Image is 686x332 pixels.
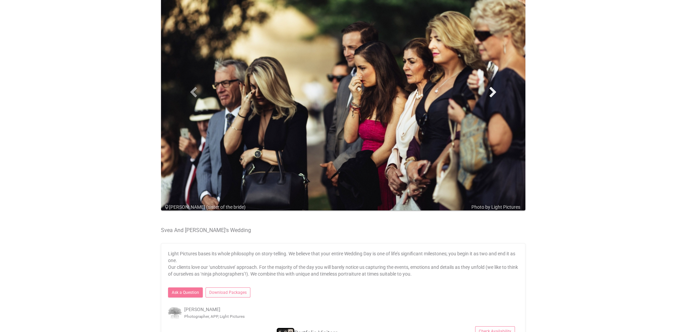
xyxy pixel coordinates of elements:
[168,250,518,277] p: Light Pictures bases its whole philosophy on story-telling. We believe that your entire Wedding D...
[184,314,245,319] small: Photographer, APP, Light Pictures
[205,287,250,298] a: Download Packages
[168,287,203,298] a: Ask a Question
[161,227,525,233] h4: Svea And [PERSON_NAME]'s Wedding
[164,204,529,210] div: [PERSON_NAME] (sister of the bride)
[168,306,182,320] img: open-uri20180824-4-5j3lgt
[163,306,523,320] div: [PERSON_NAME]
